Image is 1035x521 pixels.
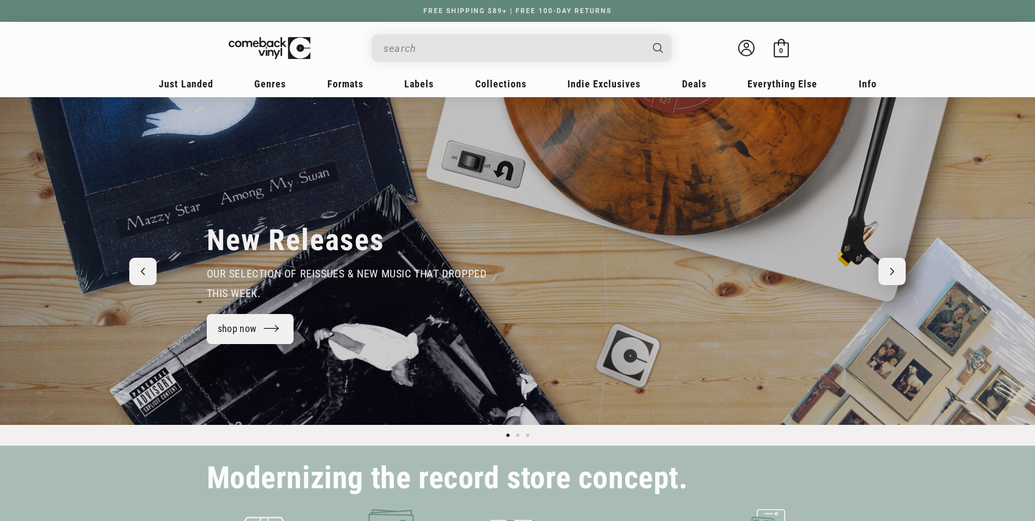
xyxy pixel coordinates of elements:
h2: Modernizing the record store concept. [207,465,688,491]
span: Indie Exclusives [567,78,641,90]
button: Next slide [878,258,906,285]
input: search [384,37,642,60]
span: our selection of reissues & new music that dropped this week. [207,267,487,300]
div: Search [372,34,672,62]
span: Labels [404,78,434,90]
h2: New Releases [207,222,385,258]
span: Formats [327,78,363,90]
span: Genres [254,78,286,90]
span: Everything Else [747,78,817,90]
button: Search [643,34,673,62]
button: Load slide 1 of 3 [503,430,513,440]
a: shop now [207,314,294,344]
span: Info [859,78,877,90]
span: Just Landed [159,78,213,90]
span: Collections [475,78,527,90]
span: Deals [682,78,707,90]
a: FREE SHIPPING $89+ | FREE 100-DAY RETURNS [412,7,623,15]
button: Load slide 2 of 3 [513,430,523,440]
button: Load slide 3 of 3 [523,430,533,440]
span: 0 [779,46,783,55]
button: Previous slide [129,258,157,285]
